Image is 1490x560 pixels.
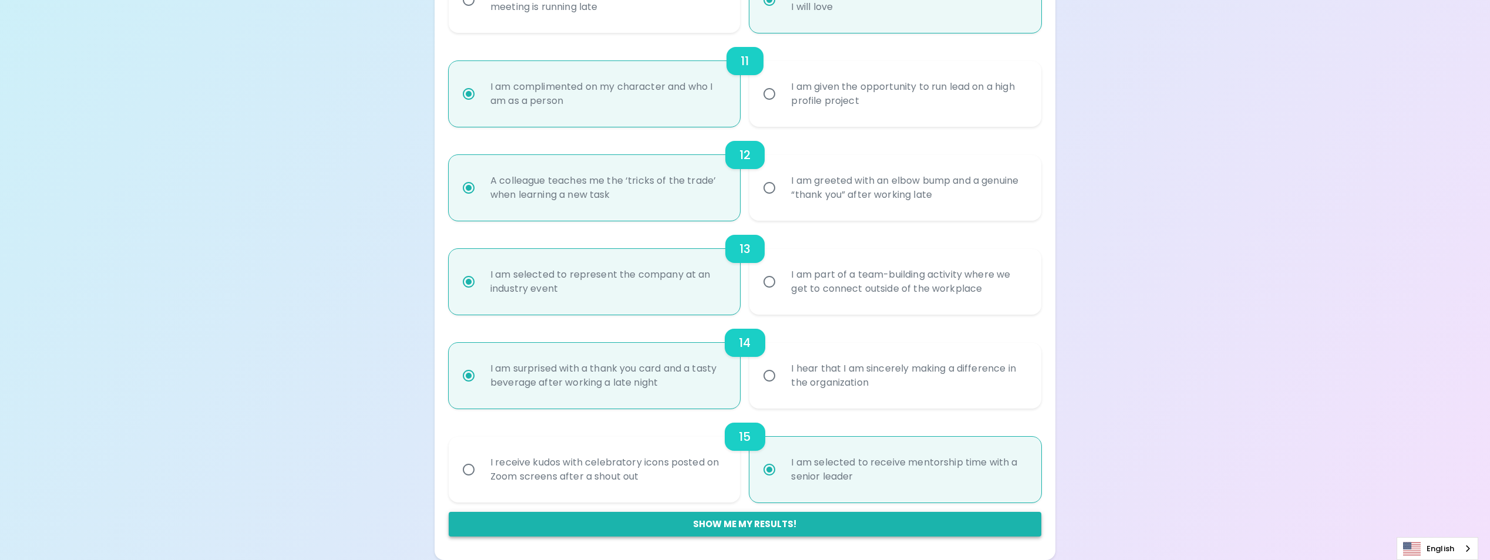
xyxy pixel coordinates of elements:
[1397,537,1478,560] div: Language
[481,66,734,122] div: I am complimented on my character and who I am as a person
[782,254,1035,310] div: I am part of a team-building activity where we get to connect outside of the workplace
[739,239,751,258] h6: 13
[481,160,734,216] div: A colleague teaches me the ‘tricks of the trade’ when learning a new task
[449,33,1041,127] div: choice-group-check
[1397,537,1478,560] aside: Language selected: English
[481,254,734,310] div: I am selected to represent the company at an industry event
[782,348,1035,404] div: I hear that I am sincerely making a difference in the organization
[782,66,1035,122] div: I am given the opportunity to run lead on a high profile project
[449,512,1041,537] button: Show me my results!
[739,333,751,352] h6: 14
[449,409,1041,502] div: choice-group-check
[739,146,751,164] h6: 12
[449,315,1041,409] div: choice-group-check
[739,427,751,446] h6: 15
[741,52,749,70] h6: 11
[449,221,1041,315] div: choice-group-check
[782,441,1035,498] div: I am selected to receive mentorship time with a senior leader
[481,348,734,404] div: I am surprised with a thank you card and a tasty beverage after working a late night
[782,160,1035,216] div: I am greeted with an elbow bump and a genuine “thank you” after working late
[481,441,734,498] div: I receive kudos with celebratory icons posted on Zoom screens after a shout out
[1397,538,1478,559] a: English
[449,127,1041,221] div: choice-group-check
